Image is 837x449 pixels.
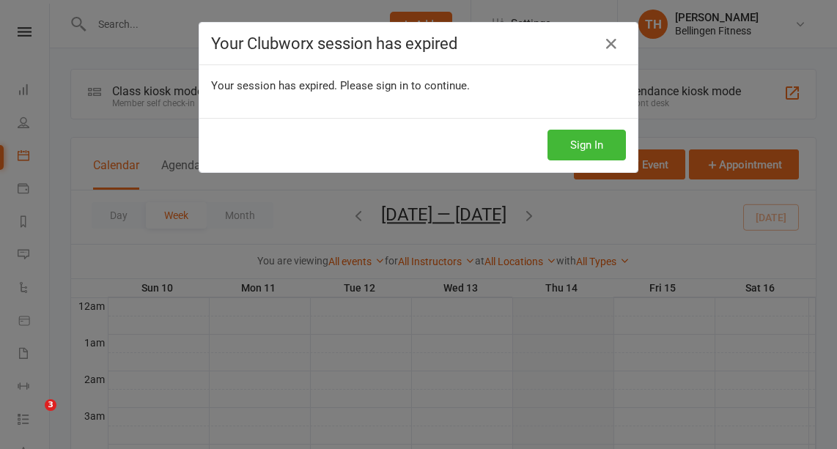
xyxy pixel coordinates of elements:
[211,34,626,53] h4: Your Clubworx session has expired
[600,32,623,56] a: Close
[15,399,50,434] iframe: Intercom live chat
[45,399,56,411] span: 3
[211,79,470,92] span: Your session has expired. Please sign in to continue.
[547,130,626,160] button: Sign In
